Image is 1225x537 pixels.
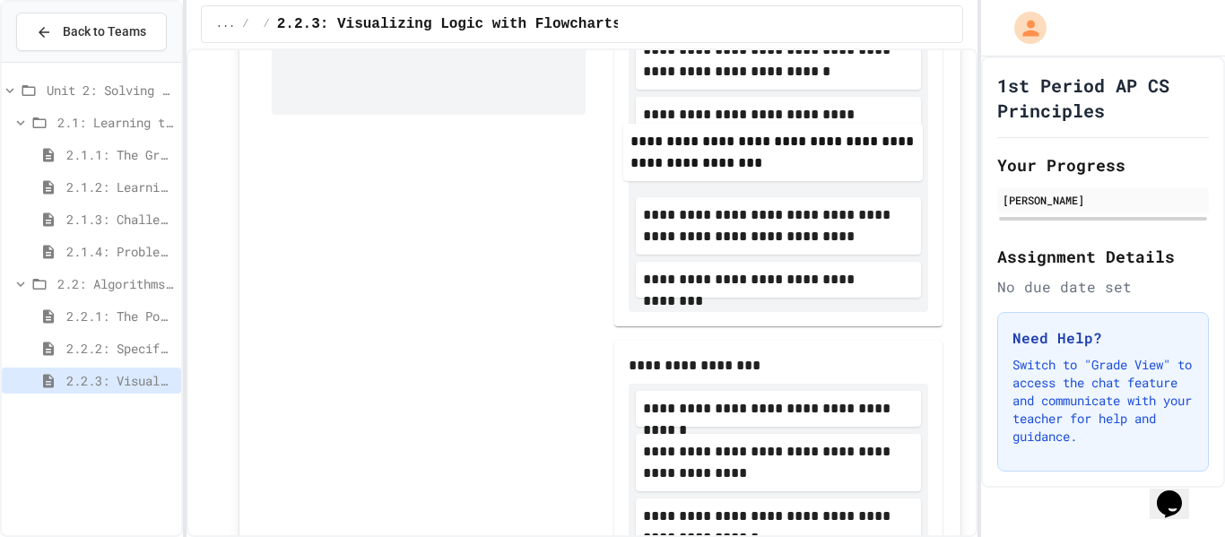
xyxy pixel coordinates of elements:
button: Back to Teams [16,13,167,51]
span: 2.1.3: Challenge Problem - The Bridge [66,210,174,229]
h1: 1st Period AP CS Principles [997,73,1209,123]
span: 2.2: Algorithms - from Pseudocode to Flowcharts [57,274,174,293]
p: Switch to "Grade View" to access the chat feature and communicate with your teacher for help and ... [1012,356,1194,446]
div: [PERSON_NAME] [1003,192,1203,208]
span: 2.1.4: Problem Solving Practice [66,242,174,261]
span: 2.1: Learning to Solve Hard Problems [57,113,174,132]
span: ... [216,17,236,31]
span: 2.2.3: Visualizing Logic with Flowcharts [277,13,621,35]
iframe: chat widget [1150,465,1207,519]
div: My Account [995,7,1051,48]
span: 2.2.3: Visualizing Logic with Flowcharts [66,371,174,390]
span: 2.2.2: Specifying Ideas with Pseudocode [66,339,174,358]
span: 2.1.1: The Growth Mindset [66,145,174,164]
span: Unit 2: Solving Problems in Computer Science [47,81,174,100]
span: 2.2.1: The Power of Algorithms [66,307,174,325]
span: 2.1.2: Learning to Solve Hard Problems [66,178,174,196]
span: / [264,17,270,31]
h2: Assignment Details [997,244,1209,269]
div: No due date set [997,276,1209,298]
h2: Your Progress [997,152,1209,178]
span: Back to Teams [63,22,146,41]
h3: Need Help? [1012,327,1194,349]
span: / [242,17,248,31]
